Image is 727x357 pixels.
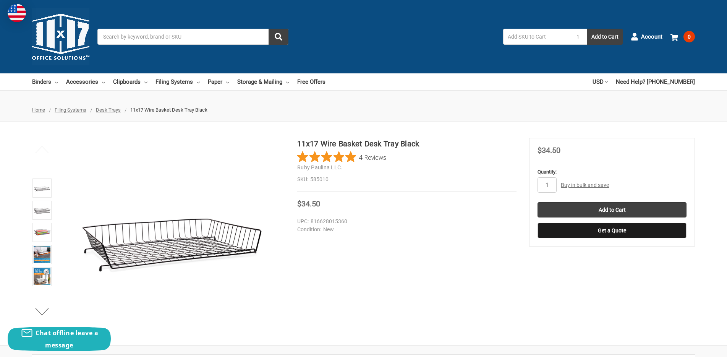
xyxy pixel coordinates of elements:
[130,107,207,113] span: 11x17 Wire Basket Desk Tray Black
[31,142,54,157] button: Previous
[538,202,687,217] input: Add to Cart
[538,146,560,155] span: $34.50
[561,182,609,188] a: Buy in bulk and save
[36,329,98,349] span: Chat offline leave a message
[593,73,608,90] a: USD
[297,217,513,226] dd: 816628015360
[538,223,687,238] button: Get a Quote
[113,73,147,90] a: Clipboards
[297,226,513,234] dd: New
[208,73,229,90] a: Paper
[359,151,386,163] span: 4 Reviews
[670,27,695,47] a: 0
[66,73,105,90] a: Accessories
[297,73,325,90] a: Free Offers
[97,29,288,45] input: Search by keyword, brand or SKU
[297,151,386,163] button: Rated 5 out of 5 stars from 4 reviews. Jump to reviews.
[641,32,662,41] span: Account
[76,138,267,329] img: 11x17 Wire Basket Desk Tray Black
[96,107,121,113] a: Desk Trays
[8,327,111,351] button: Chat offline leave a message
[34,224,50,241] img: 11”x17” Wire Baskets (585010) Black Coated
[237,73,289,90] a: Storage & Mailing
[34,268,50,285] img: 11x17 Wire Basket Desk Tray Black
[297,217,309,226] dt: UPC:
[297,199,320,208] span: $34.50
[297,175,517,183] dd: 585010
[503,29,569,45] input: Add SKU to Cart
[55,107,86,113] a: Filing Systems
[297,164,342,170] a: Ruby Paulina LLC.
[32,8,89,65] img: 11x17.com
[31,304,54,319] button: Next
[587,29,623,45] button: Add to Cart
[34,202,50,219] img: 11x17 Wire Basket Desk Tray Black
[616,73,695,90] a: Need Help? [PHONE_NUMBER]
[297,175,308,183] dt: SKU:
[34,180,50,196] img: 11x17 Wire Basket Desk Tray Black
[297,138,517,149] h1: 11x17 Wire Basket Desk Tray Black
[538,168,687,176] label: Quantity:
[32,73,58,90] a: Binders
[683,31,695,42] span: 0
[32,107,45,113] a: Home
[34,246,50,263] img: 11x17 Wire Basket Desk Tray Black
[297,226,321,234] dt: Condition:
[8,4,26,22] img: duty and tax information for United States
[155,73,200,90] a: Filing Systems
[631,27,662,47] a: Account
